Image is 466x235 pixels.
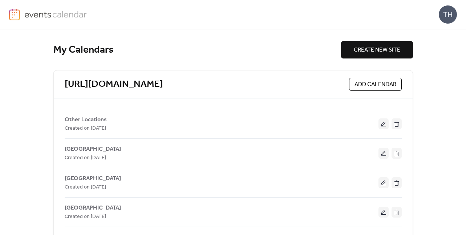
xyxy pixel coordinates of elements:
[341,41,413,58] button: CREATE NEW SITE
[65,206,121,210] a: [GEOGRAPHIC_DATA]
[24,9,87,20] img: logo-type
[65,177,121,181] a: [GEOGRAPHIC_DATA]
[9,9,20,20] img: logo
[65,204,121,212] span: [GEOGRAPHIC_DATA]
[354,80,396,89] span: ADD CALENDAR
[53,44,341,56] div: My Calendars
[65,118,107,122] a: Other Locations
[439,5,457,24] div: TH
[65,147,121,151] a: [GEOGRAPHIC_DATA]
[65,116,107,124] span: Other Locations
[354,46,400,54] span: CREATE NEW SITE
[65,124,106,133] span: Created on [DATE]
[65,212,106,221] span: Created on [DATE]
[65,183,106,192] span: Created on [DATE]
[65,145,121,154] span: [GEOGRAPHIC_DATA]
[65,78,163,90] a: [URL][DOMAIN_NAME]
[349,78,402,91] button: ADD CALENDAR
[65,154,106,162] span: Created on [DATE]
[65,174,121,183] span: [GEOGRAPHIC_DATA]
